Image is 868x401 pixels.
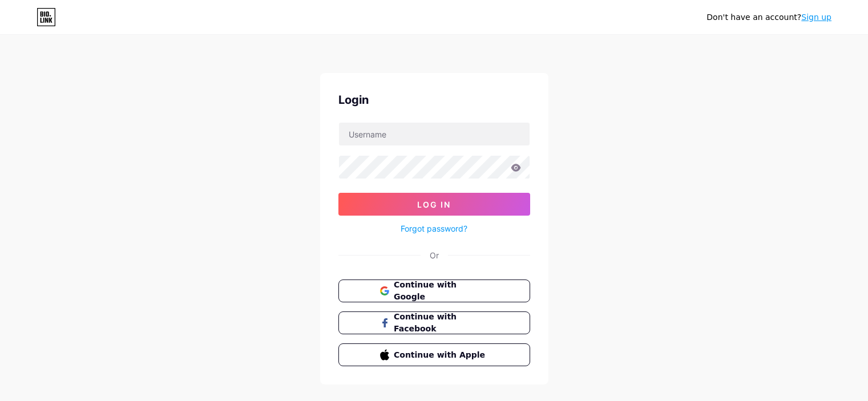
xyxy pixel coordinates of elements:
[338,280,530,302] button: Continue with Google
[430,249,439,261] div: Or
[338,193,530,216] button: Log In
[338,91,530,108] div: Login
[801,13,831,22] a: Sign up
[394,349,488,361] span: Continue with Apple
[401,222,467,234] a: Forgot password?
[338,311,530,334] button: Continue with Facebook
[338,343,530,366] button: Continue with Apple
[706,11,831,23] div: Don't have an account?
[394,279,488,303] span: Continue with Google
[339,123,530,145] input: Username
[394,311,488,335] span: Continue with Facebook
[417,200,451,209] span: Log In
